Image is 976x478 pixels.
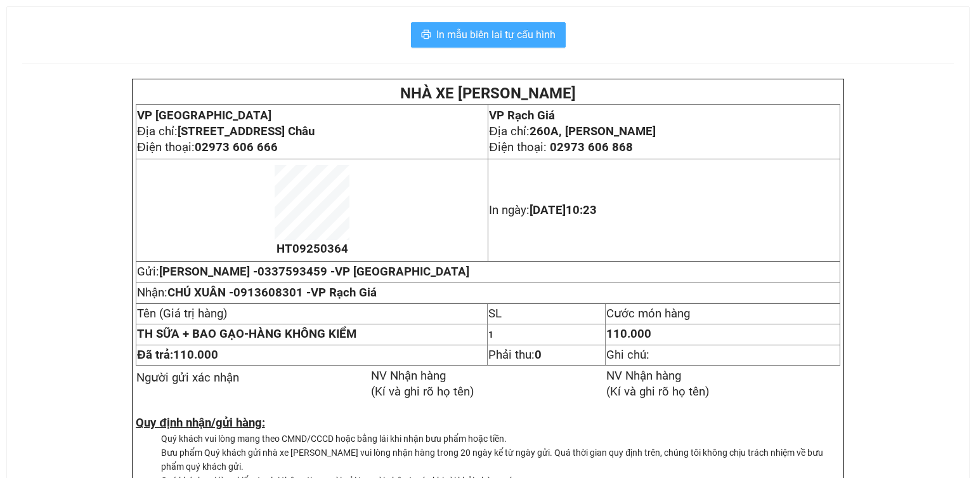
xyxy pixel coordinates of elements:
[159,265,469,279] span: [PERSON_NAME] -
[137,286,377,300] span: Nhận:
[173,348,218,362] span: 110.000
[488,348,542,362] span: Phải thu:
[489,140,632,154] span: Điện thoại:
[137,327,249,341] span: -
[136,371,239,385] span: Người gửi xác nhận
[606,307,690,321] span: Cước món hàng
[550,140,633,154] span: 02973 606 868
[371,369,446,383] span: NV Nhận hàng
[137,124,314,138] span: Địa chỉ:
[371,385,474,399] span: (Kí và ghi rõ họ tên)
[161,446,840,474] li: Bưu phẩm Quý khách gửi nhà xe [PERSON_NAME] vui lòng nhận hàng trong 20 ngày kể từ ngày gửi. Quá ...
[606,385,709,399] span: (Kí và ghi rõ họ tên)
[488,307,502,321] span: SL
[489,109,555,123] span: VP Rạch Giá
[137,327,244,341] span: TH SỮA + BAO GẠO
[137,265,469,279] span: Gửi:
[335,265,469,279] span: VP [GEOGRAPHIC_DATA]
[311,286,377,300] span: VP Rạch Giá
[137,140,277,154] span: Điện thoại:
[277,242,348,256] span: HT09250364
[411,22,566,48] button: printerIn mẫu biên lai tự cấu hình
[178,124,315,138] strong: [STREET_ADDRESS] Châu
[530,203,597,217] span: [DATE]
[161,432,840,446] li: Quý khách vui lòng mang theo CMND/CCCD hoặc bằng lái khi nhận bưu phẩm hoặc tiền.
[606,327,651,341] span: 110.000
[400,84,576,102] strong: NHÀ XE [PERSON_NAME]
[489,124,655,138] span: Địa chỉ:
[257,265,469,279] span: 0337593459 -
[606,348,649,362] span: Ghi chú:
[136,416,264,430] strong: Quy định nhận/gửi hàng:
[137,327,356,341] strong: HÀNG KHÔNG KIỂM
[137,109,271,123] span: VP [GEOGRAPHIC_DATA]
[137,307,227,321] span: Tên (Giá trị hàng)
[167,286,377,300] span: CHÚ XUÂN -
[195,140,278,154] span: 02973 606 666
[566,203,597,217] span: 10:23
[530,124,656,138] strong: 260A, [PERSON_NAME]
[137,348,218,362] span: Đã trả:
[233,286,377,300] span: 0913608301 -
[606,369,681,383] span: NV Nhận hàng
[535,348,542,362] strong: 0
[489,203,597,217] span: In ngày:
[436,27,556,43] span: In mẫu biên lai tự cấu hình
[421,29,431,41] span: printer
[488,329,493,340] span: 1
